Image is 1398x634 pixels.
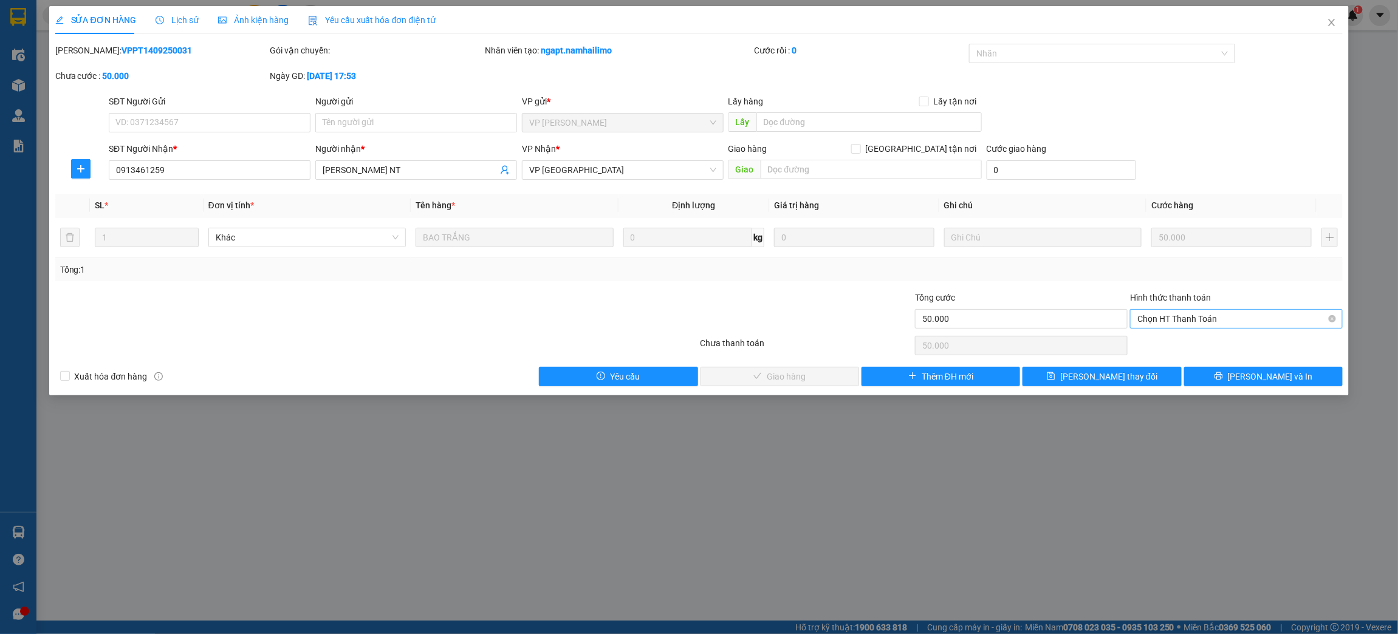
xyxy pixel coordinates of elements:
[597,372,605,381] span: exclamation-circle
[944,228,1142,247] input: Ghi Chú
[416,200,455,210] span: Tên hàng
[218,16,227,24] span: picture
[1215,372,1223,381] span: printer
[929,95,982,108] span: Lấy tận nơi
[60,228,80,247] button: delete
[1329,315,1336,322] span: close-circle
[774,200,819,210] span: Giá trị hàng
[1130,293,1211,302] label: Hình thức thanh toán
[416,228,614,247] input: VD: Bàn, Ghế
[270,69,483,83] div: Ngày GD:
[1137,310,1335,328] span: Chọn HT Thanh Toán
[216,228,399,247] span: Khác
[728,112,756,132] span: Lấy
[1315,6,1349,40] button: Close
[699,336,914,358] div: Chưa thanh toán
[1184,367,1343,386] button: printer[PERSON_NAME] và In
[756,112,982,132] input: Dọc đường
[315,95,517,108] div: Người gửi
[1228,370,1313,383] span: [PERSON_NAME] và In
[1047,372,1055,381] span: save
[728,160,761,179] span: Giao
[307,71,357,81] b: [DATE] 17:53
[522,144,556,154] span: VP Nhận
[752,228,764,247] span: kg
[70,370,152,383] span: Xuất hóa đơn hàng
[728,97,764,106] span: Lấy hàng
[792,46,797,55] b: 0
[987,144,1047,154] label: Cước giao hàng
[915,293,955,302] span: Tổng cước
[987,160,1137,180] input: Cước giao hàng
[208,200,254,210] span: Đơn vị tính
[315,142,517,155] div: Người nhận
[862,367,1020,386] button: plusThêm ĐH mới
[103,71,129,81] b: 50.000
[529,161,716,179] span: VP Nha Trang
[908,372,917,381] span: plus
[308,16,318,26] img: icon
[55,44,268,57] div: [PERSON_NAME]:
[1327,18,1337,27] span: close
[522,95,724,108] div: VP gửi
[1023,367,1181,386] button: save[PERSON_NAME] thay đổi
[55,15,136,25] span: SỬA ĐƠN HÀNG
[541,46,612,55] b: ngapt.namhailimo
[529,114,716,132] span: VP Phan Thiết
[55,16,64,24] span: edit
[1151,200,1193,210] span: Cước hàng
[485,44,752,57] div: Nhân viên tạo:
[610,370,640,383] span: Yêu cầu
[1060,370,1157,383] span: [PERSON_NAME] thay đổi
[109,142,310,155] div: SĐT Người Nhận
[95,200,105,210] span: SL
[500,165,510,175] span: user-add
[72,164,90,174] span: plus
[1321,228,1338,247] button: plus
[122,46,193,55] b: VPPT1409250031
[922,370,973,383] span: Thêm ĐH mới
[728,144,767,154] span: Giao hàng
[672,200,715,210] span: Định lượng
[754,44,967,57] div: Cước rồi :
[761,160,982,179] input: Dọc đường
[939,194,1147,217] th: Ghi chú
[539,367,697,386] button: exclamation-circleYêu cầu
[156,15,199,25] span: Lịch sử
[55,69,268,83] div: Chưa cước :
[156,16,164,24] span: clock-circle
[71,159,91,179] button: plus
[154,372,163,381] span: info-circle
[218,15,289,25] span: Ảnh kiện hàng
[60,263,540,276] div: Tổng: 1
[701,367,859,386] button: checkGiao hàng
[774,228,934,247] input: 0
[861,142,982,155] span: [GEOGRAPHIC_DATA] tận nơi
[1151,228,1311,247] input: 0
[308,15,436,25] span: Yêu cầu xuất hóa đơn điện tử
[109,95,310,108] div: SĐT Người Gửi
[270,44,483,57] div: Gói vận chuyển:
